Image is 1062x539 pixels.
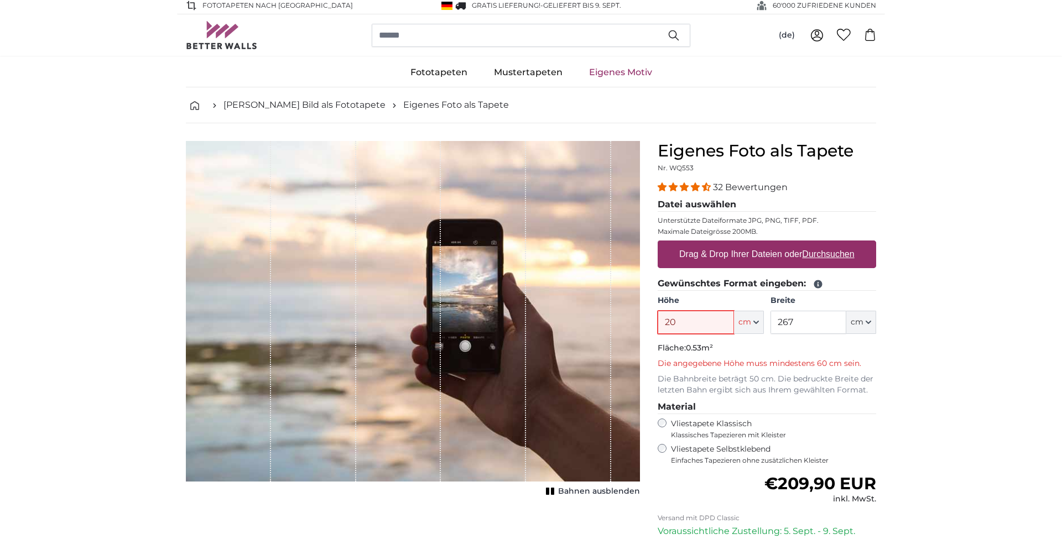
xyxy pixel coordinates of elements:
[658,277,876,291] legend: Gewünschtes Format eingeben:
[223,98,386,112] a: [PERSON_NAME] Bild als Fototapete
[403,98,509,112] a: Eigenes Foto als Tapete
[671,418,867,439] label: Vliestapete Klassisch
[481,58,576,87] a: Mustertapeten
[771,295,876,306] label: Breite
[658,358,876,369] p: Die angegebene Höhe muss mindestens 60 cm sein.
[773,1,876,11] span: 60'000 ZUFRIEDENE KUNDEN
[441,2,452,10] img: Deutschland
[734,311,764,334] button: cm
[540,1,621,9] span: -
[658,216,876,225] p: Unterstützte Dateiformate JPG, PNG, TIFF, PDF.
[658,514,876,522] p: Versand mit DPD Classic
[202,1,353,11] span: Fototapeten nach [GEOGRAPHIC_DATA]
[472,1,540,9] span: GRATIS Lieferung!
[671,456,876,465] span: Einfaches Tapezieren ohne zusätzlichen Kleister
[658,141,876,161] h1: Eigenes Foto als Tapete
[576,58,665,87] a: Eigenes Motiv
[186,21,258,49] img: Betterwalls
[543,1,621,9] span: Geliefert bis 9. Sept.
[686,343,713,353] span: 0.53m²
[738,317,751,328] span: cm
[803,249,855,259] u: Durchsuchen
[186,87,876,123] nav: breadcrumbs
[658,227,876,236] p: Maximale Dateigrösse 200MB.
[658,182,713,192] span: 4.31 stars
[658,295,763,306] label: Höhe
[658,343,876,354] p: Fläche:
[671,431,867,439] span: Klassisches Tapezieren mit Kleister
[671,444,876,465] label: Vliestapete Selbstklebend
[764,473,876,494] span: €209,90 EUR
[558,486,640,497] span: Bahnen ausblenden
[397,58,481,87] a: Fototapeten
[658,164,694,172] span: Nr. WQ553
[851,317,863,328] span: cm
[770,25,804,45] button: (de)
[658,525,876,538] p: Voraussichtliche Zustellung: 5. Sept. - 9. Sept.
[658,198,876,212] legend: Datei auswählen
[186,141,640,499] div: 1 of 1
[543,484,640,499] button: Bahnen ausblenden
[846,311,876,334] button: cm
[713,182,788,192] span: 32 Bewertungen
[675,243,859,265] label: Drag & Drop Ihrer Dateien oder
[658,374,876,396] p: Die Bahnbreite beträgt 50 cm. Die bedruckte Breite der letzten Bahn ergibt sich aus Ihrem gewählt...
[658,400,876,414] legend: Material
[764,494,876,505] div: inkl. MwSt.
